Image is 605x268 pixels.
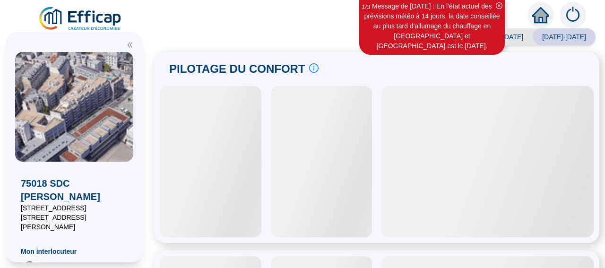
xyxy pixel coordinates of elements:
[21,203,128,213] span: [STREET_ADDRESS]
[38,6,123,32] img: efficap energie logo
[127,42,133,48] span: double-left
[169,61,305,77] span: PILOTAGE DU CONFORT
[21,213,128,232] span: [STREET_ADDRESS][PERSON_NAME]
[21,247,128,256] span: Mon interlocuteur
[361,1,503,51] div: Message de [DATE] : En l'état actuel des prévisions météo à 14 jours, la date conseillée au plus ...
[532,7,549,24] span: home
[21,177,128,203] span: 75018 SDC [PERSON_NAME]
[560,2,586,28] img: alerts
[362,3,370,10] i: 1 / 3
[496,2,502,9] span: close-circle
[309,63,319,73] span: info-circle
[533,28,596,45] span: [DATE]-[DATE]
